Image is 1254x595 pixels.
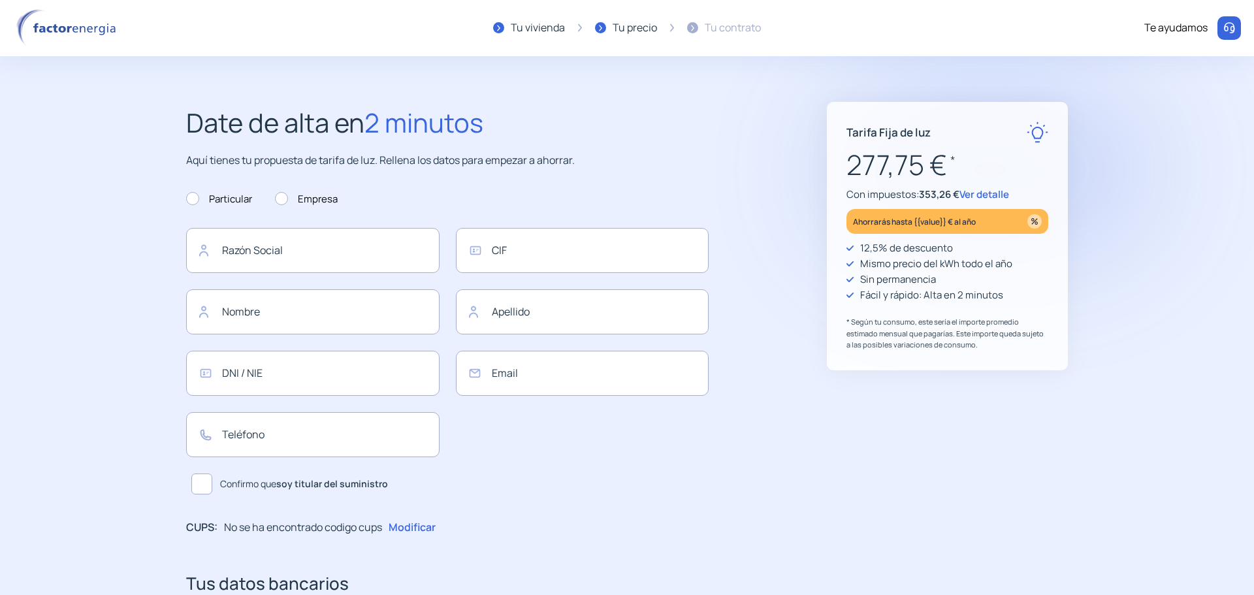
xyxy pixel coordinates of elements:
span: Ver detalle [959,187,1009,201]
p: Sin permanencia [860,272,936,287]
span: 353,26 € [919,187,959,201]
p: Mismo precio del kWh todo el año [860,256,1012,272]
h2: Date de alta en [186,102,709,144]
p: Ahorrarás hasta {{value}} € al año [853,214,976,229]
p: * Según tu consumo, este sería el importe promedio estimado mensual que pagarías. Este importe qu... [846,316,1048,351]
div: Tu precio [613,20,657,37]
p: Tarifa Fija de luz [846,123,931,141]
img: percentage_icon.svg [1027,214,1042,229]
img: logo factor [13,9,124,47]
img: rate-E.svg [1027,121,1048,143]
p: CUPS: [186,519,217,536]
p: Aquí tienes tu propuesta de tarifa de luz. Rellena los datos para empezar a ahorrar. [186,152,709,169]
div: Tu contrato [705,20,761,37]
p: No se ha encontrado codigo cups [224,519,382,536]
span: 2 minutos [364,105,483,140]
p: Modificar [389,519,436,536]
div: Te ayudamos [1144,20,1208,37]
p: Fácil y rápido: Alta en 2 minutos [860,287,1003,303]
div: Tu vivienda [511,20,565,37]
label: Empresa [275,191,338,207]
p: 12,5% de descuento [860,240,953,256]
img: llamar [1223,22,1236,35]
p: Con impuestos: [846,187,1048,202]
p: 277,75 € [846,143,1048,187]
label: Particular [186,191,252,207]
b: soy titular del suministro [276,477,388,490]
span: Confirmo que [220,477,388,491]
